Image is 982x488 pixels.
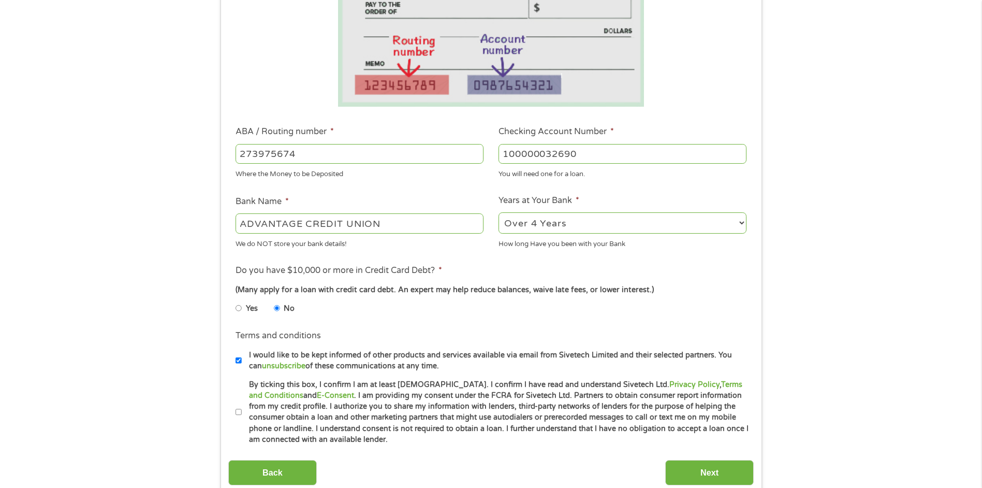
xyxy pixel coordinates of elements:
[499,235,746,249] div: How long Have you been with your Bank
[665,460,754,485] input: Next
[499,195,579,206] label: Years at Your Bank
[242,379,750,446] label: By ticking this box, I confirm I am at least [DEMOGRAPHIC_DATA]. I confirm I have read and unders...
[317,391,354,400] a: E-Consent
[228,460,317,485] input: Back
[236,265,442,276] label: Do you have $10,000 or more in Credit Card Debt?
[669,380,720,389] a: Privacy Policy
[246,303,258,314] label: Yes
[236,144,483,164] input: 263177916
[499,126,614,137] label: Checking Account Number
[499,166,746,180] div: You will need one for a loan.
[236,284,746,296] div: (Many apply for a loan with credit card debt. An expert may help reduce balances, waive late fees...
[284,303,295,314] label: No
[262,362,305,370] a: unsubscribe
[236,331,321,341] label: Terms and conditions
[236,126,334,137] label: ABA / Routing number
[236,166,483,180] div: Where the Money to be Deposited
[242,350,750,372] label: I would like to be kept informed of other products and services available via email from Sivetech...
[236,235,483,249] div: We do NOT store your bank details!
[499,144,746,164] input: 345634636
[236,196,289,207] label: Bank Name
[249,380,742,400] a: Terms and Conditions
